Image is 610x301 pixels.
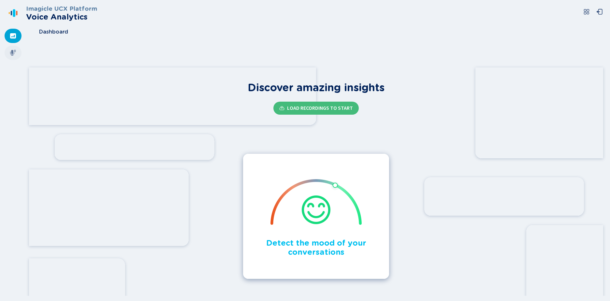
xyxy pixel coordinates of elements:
[26,5,97,12] h3: Imagicle UCX Platform
[273,102,359,115] button: Load Recordings to start
[254,239,379,257] h2: Operator and Customer sentiment
[264,176,368,228] img: Operator and Customer sentiment
[26,12,97,21] h2: Voice Analytics
[287,106,353,111] span: Load Recordings to start
[596,8,603,15] svg: box-arrow-left
[5,29,22,43] div: Dashboard
[279,106,284,111] svg: cloud-upload
[248,82,385,94] h1: Discover amazing insights
[39,29,68,35] span: Dashboard
[10,50,16,56] svg: mic-fill
[5,46,22,60] div: Recordings
[10,33,16,39] svg: dashboard-filled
